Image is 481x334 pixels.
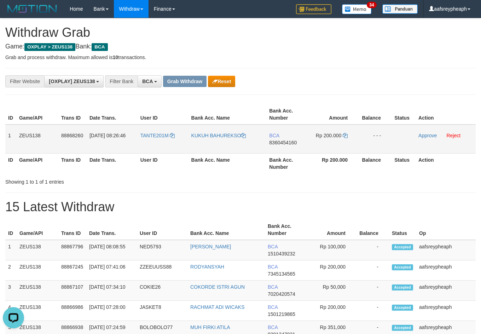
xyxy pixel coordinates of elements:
[3,3,24,24] button: Open LiveChat chat widget
[416,240,476,260] td: aafsreypheaph
[5,281,17,301] td: 3
[447,133,461,138] a: Reject
[5,75,44,87] div: Filter Website
[5,260,17,281] td: 2
[392,104,416,125] th: Status
[190,284,245,290] a: COKORDE ISTRI AGUN
[138,75,162,87] button: BCA
[44,75,104,87] button: [OXPLAY] ZEUS138
[5,200,476,214] h1: 15 Latest Withdraw
[58,153,87,173] th: Trans ID
[342,4,372,14] img: Button%20Memo.svg
[190,244,231,249] a: [PERSON_NAME]
[189,153,267,173] th: Bank Acc. Name
[190,304,245,310] a: RACHMAT ADI WICAKS
[356,281,389,301] td: -
[138,153,189,173] th: User ID
[86,301,137,321] td: [DATE] 07:28:00
[17,281,58,301] td: ZEUS138
[367,2,376,8] span: 34
[356,240,389,260] td: -
[163,76,207,87] button: Grab Withdraw
[86,281,137,301] td: [DATE] 07:34:10
[268,271,295,277] span: Copy 7345134565 to clipboard
[16,125,58,154] td: ZEUS138
[356,301,389,321] td: -
[58,104,87,125] th: Trans ID
[16,153,58,173] th: Game/API
[92,43,108,51] span: BCA
[5,4,59,14] img: MOTION_logo.png
[266,104,308,125] th: Bank Acc. Number
[86,260,137,281] td: [DATE] 07:41:06
[416,281,476,301] td: aafsreypheaph
[392,153,416,173] th: Status
[5,43,476,50] h4: Game: Bank:
[308,153,358,173] th: Rp 200.000
[296,4,331,14] img: Feedback.jpg
[266,153,308,173] th: Bank Acc. Number
[58,281,86,301] td: 88867107
[137,240,187,260] td: NED5793
[416,153,476,173] th: Action
[392,244,413,250] span: Accepted
[142,79,153,84] span: BCA
[268,264,278,270] span: BCA
[24,43,75,51] span: OXPLAY > ZEUS138
[137,260,187,281] td: ZZEEUUSS88
[5,25,476,40] h1: Withdraw Grab
[268,311,295,317] span: Copy 1501219865 to clipboard
[16,104,58,125] th: Game/API
[17,220,58,240] th: Game/API
[268,304,278,310] span: BCA
[358,104,392,125] th: Balance
[5,240,17,260] td: 1
[140,133,175,138] a: TANTE201M
[416,301,476,321] td: aafsreypheaph
[89,133,126,138] span: [DATE] 08:26:46
[5,54,476,61] p: Grab and process withdraw. Maximum allowed is transactions.
[307,301,356,321] td: Rp 200,000
[5,104,16,125] th: ID
[58,240,86,260] td: 88867796
[17,260,58,281] td: ZEUS138
[86,220,137,240] th: Date Trans.
[58,220,86,240] th: Trans ID
[307,240,356,260] td: Rp 100,000
[137,220,187,240] th: User ID
[5,175,195,185] div: Showing 1 to 1 of 1 entries
[356,220,389,240] th: Balance
[392,325,413,331] span: Accepted
[208,76,235,87] button: Reset
[307,260,356,281] td: Rp 200,000
[58,301,86,321] td: 88866986
[268,291,295,297] span: Copy 7020420574 to clipboard
[416,260,476,281] td: aafsreypheaph
[308,104,358,125] th: Amount
[105,75,138,87] div: Filter Bank
[268,284,278,290] span: BCA
[61,133,83,138] span: 88868260
[86,240,137,260] td: [DATE] 08:08:55
[87,153,138,173] th: Date Trans.
[5,125,16,154] td: 1
[5,301,17,321] td: 4
[416,104,476,125] th: Action
[392,305,413,311] span: Accepted
[5,153,16,173] th: ID
[87,104,138,125] th: Date Trans.
[268,251,295,257] span: Copy 1510439232 to clipboard
[265,220,307,240] th: Bank Acc. Number
[190,264,224,270] a: RODYANSYAH
[356,260,389,281] td: -
[392,264,413,270] span: Accepted
[316,133,341,138] span: Rp 200.000
[343,133,348,138] a: Copy 200000 to clipboard
[358,153,392,173] th: Balance
[112,54,118,60] strong: 10
[358,125,392,154] td: - - -
[138,104,189,125] th: User ID
[382,4,418,14] img: panduan.png
[416,220,476,240] th: Op
[269,133,279,138] span: BCA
